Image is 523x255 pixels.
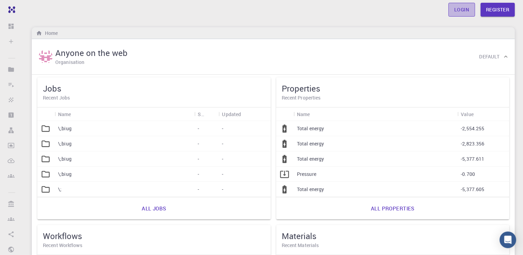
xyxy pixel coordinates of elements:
h6: Home [42,29,58,37]
p: -5,377.605 [461,186,485,193]
p: -5,377.611 [461,155,485,162]
h5: Workflows [43,230,265,242]
div: Anyone on the webAnyone on the webOrganisationDefault [32,39,515,75]
div: Value [461,107,474,121]
h6: Recent Materials [282,242,504,249]
p: \;biug [58,140,72,147]
h5: Materials [282,230,504,242]
h6: Default [479,53,499,60]
button: Sort [204,108,215,120]
p: \;biug [58,171,72,178]
nav: breadcrumb [35,29,59,37]
p: - [222,186,223,193]
p: -0.700 [461,171,475,178]
p: Total energy [297,125,324,132]
img: logo [6,6,15,13]
img: Anyone on the web [39,50,53,64]
div: Status [194,107,218,121]
h6: Organisation [55,58,84,66]
div: Icon [37,107,55,121]
div: Value [457,107,509,121]
p: \; [58,186,62,193]
p: Total energy [297,155,324,162]
button: Sort [71,108,82,120]
button: Sort [241,108,252,120]
a: All properties [363,200,422,217]
h6: Recent Properties [282,94,504,102]
p: \;biug [58,125,72,132]
h6: Recent Workflows [43,242,265,249]
div: Icon [276,107,293,121]
p: - [198,186,199,193]
div: Updated [222,107,241,121]
p: Total energy [297,140,324,147]
p: - [222,140,223,147]
p: Pressure [297,171,316,178]
p: -2,554.255 [461,125,485,132]
p: Total energy [297,186,324,193]
div: Updated [218,107,270,121]
h5: Jobs [43,83,265,94]
div: Name [58,107,71,121]
p: - [198,171,199,178]
div: Name [297,107,310,121]
a: Register [480,3,515,17]
p: -2,823.356 [461,140,485,147]
div: Open Intercom Messenger [499,232,516,248]
div: Status [198,107,204,121]
p: - [198,125,199,132]
p: - [222,125,223,132]
p: - [198,140,199,147]
button: Sort [474,108,485,120]
p: - [198,155,199,162]
h5: Properties [282,83,504,94]
h5: Anyone on the web [55,47,128,58]
div: Name [55,107,194,121]
div: Name [293,107,457,121]
p: - [222,171,223,178]
a: All jobs [134,200,174,217]
button: Sort [310,108,321,120]
p: - [222,155,223,162]
a: Login [448,3,475,17]
p: \;biug [58,155,72,162]
h6: Recent Jobs [43,94,265,102]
